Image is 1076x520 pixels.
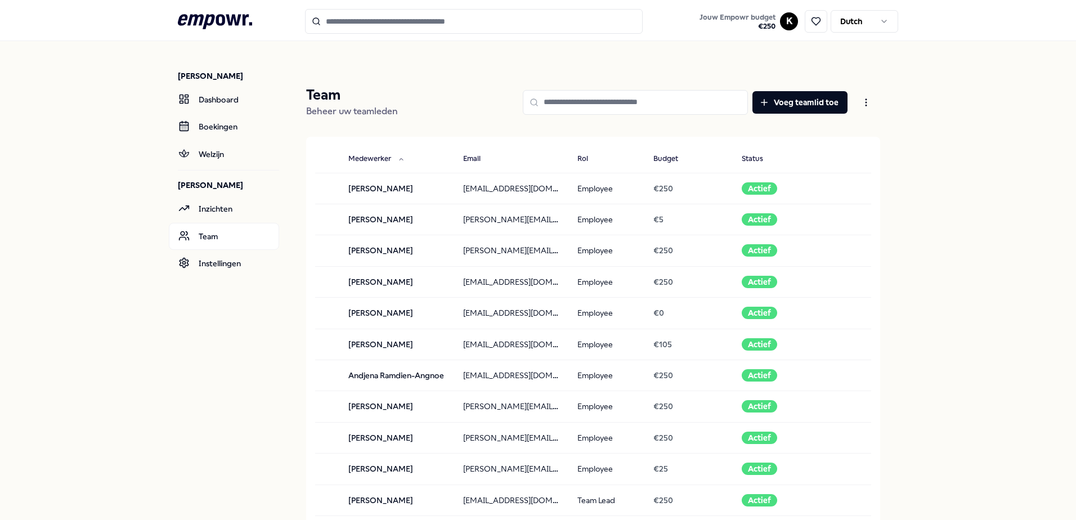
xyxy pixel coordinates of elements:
a: Welzijn [169,141,279,168]
button: Voeg teamlid toe [752,91,848,114]
td: [EMAIL_ADDRESS][DOMAIN_NAME] [454,298,568,329]
span: € 250 [700,22,775,31]
td: [PERSON_NAME] [339,329,454,360]
td: [EMAIL_ADDRESS][DOMAIN_NAME] [454,360,568,391]
div: Actief [742,213,777,226]
a: Jouw Empowr budget€250 [695,10,780,33]
span: € 250 [653,496,673,505]
td: [PERSON_NAME][EMAIL_ADDRESS][DOMAIN_NAME] [454,204,568,235]
td: [EMAIL_ADDRESS][DOMAIN_NAME] [454,329,568,360]
span: € 105 [653,340,672,349]
td: [PERSON_NAME] [339,391,454,422]
td: Employee [568,329,644,360]
td: [EMAIL_ADDRESS][DOMAIN_NAME] [454,485,568,515]
div: Actief [742,494,777,506]
td: [PERSON_NAME][EMAIL_ADDRESS][DOMAIN_NAME] [454,235,568,266]
p: [PERSON_NAME] [178,180,279,191]
button: Email [454,148,503,171]
a: Instellingen [169,250,279,277]
td: Employee [568,298,644,329]
div: Actief [742,276,777,288]
span: € 250 [653,371,673,380]
td: Employee [568,391,644,422]
td: Employee [568,235,644,266]
button: Rol [568,148,611,171]
td: Employee [568,422,644,453]
div: Actief [742,307,777,319]
td: Employee [568,266,644,297]
td: [PERSON_NAME] [339,204,454,235]
button: Medewerker [339,148,414,171]
td: Employee [568,360,644,391]
td: Team Lead [568,485,644,515]
td: [PERSON_NAME] [339,422,454,453]
a: Team [169,223,279,250]
span: € 5 [653,215,663,224]
span: Beheer uw teamleden [306,106,398,116]
td: [PERSON_NAME][EMAIL_ADDRESS][DOMAIN_NAME] [454,391,568,422]
span: Jouw Empowr budget [700,13,775,22]
span: € 0 [653,308,664,317]
td: [PERSON_NAME] [339,235,454,266]
td: [PERSON_NAME] [339,266,454,297]
div: Actief [742,369,777,382]
span: € 250 [653,433,673,442]
td: [PERSON_NAME][EMAIL_ADDRESS][DOMAIN_NAME] [454,454,568,485]
span: € 250 [653,402,673,411]
button: Open menu [852,91,880,114]
div: Actief [742,182,777,195]
button: Status [733,148,786,171]
button: Budget [644,148,701,171]
div: Actief [742,432,777,444]
a: Inzichten [169,195,279,222]
button: K [780,12,798,30]
td: [PERSON_NAME] [339,485,454,515]
td: Employee [568,454,644,485]
td: [PERSON_NAME] [339,454,454,485]
a: Dashboard [169,86,279,113]
a: Boekingen [169,113,279,140]
span: € 250 [653,277,673,286]
td: [PERSON_NAME] [339,298,454,329]
p: [PERSON_NAME] [178,70,279,82]
button: Jouw Empowr budget€250 [697,11,778,33]
div: Actief [742,244,777,257]
div: Actief [742,400,777,413]
td: Employee [568,173,644,204]
div: Actief [742,338,777,351]
td: [EMAIL_ADDRESS][DOMAIN_NAME] [454,266,568,297]
td: [PERSON_NAME] [339,173,454,204]
td: Employee [568,204,644,235]
td: [EMAIL_ADDRESS][DOMAIN_NAME] [454,173,568,204]
span: € 250 [653,246,673,255]
td: [PERSON_NAME][EMAIL_ADDRESS][DOMAIN_NAME] [454,422,568,453]
span: € 250 [653,184,673,193]
p: Team [306,86,398,104]
td: Andjena Ramdien-Angnoe [339,360,454,391]
input: Search for products, categories or subcategories [305,9,643,34]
